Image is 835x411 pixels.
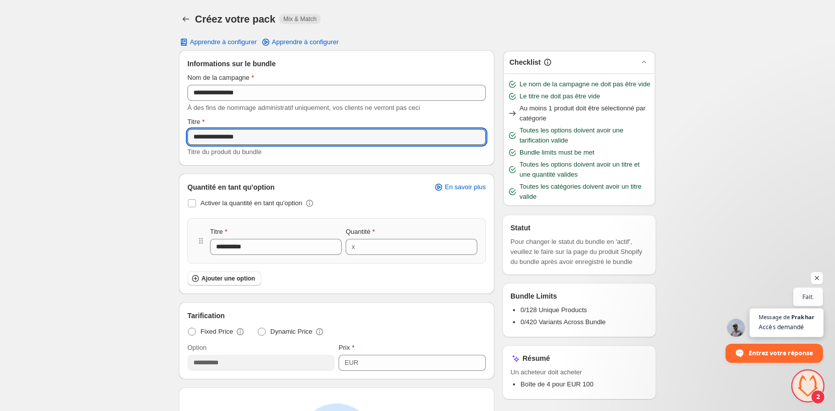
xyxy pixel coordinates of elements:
span: Titre du produit du bundle [187,148,262,156]
span: 0/420 Variants Across Bundle [520,318,606,326]
span: Quantité en tant qu'option [187,182,275,192]
h3: Checklist [509,57,541,67]
span: Apprendre à configurer [272,38,339,46]
label: Prix [339,343,354,353]
span: Fait. [802,292,814,302]
span: 0/128 Unique Products [520,306,587,314]
h3: Résumé [523,353,550,363]
span: Le titre ne doit pas être vide [519,91,600,101]
span: Ajouter une option [201,275,255,283]
span: Toutes les options doivent avoir un titre et une quantité valides [519,160,651,180]
a: Apprendre à configurer [255,35,345,49]
span: Toutes les options doivent avoir une tarification valide [519,125,651,146]
button: Back [179,12,193,26]
label: Option [187,343,206,353]
span: À des fins de nommage administratif uniquement, vos clients ne verront pas ceci [187,104,420,111]
span: Un acheteur doit acheter [510,367,648,377]
span: Pour changer le statut du bundle en 'actif', veuillez le faire sur la page du produit Shopify du ... [510,237,648,267]
li: Boîte de 4 pour EUR 100 [520,379,648,389]
h3: Bundle Limits [510,291,557,301]
span: Le nom de la campagne ne doit pas être vide [519,79,650,89]
button: Ajouter une option [187,271,261,286]
label: Titre [187,117,205,127]
span: Au moins 1 produit doit être sélectionné par catégorie [519,103,651,123]
label: Quantité [346,227,375,237]
h1: Créez votre pack [195,13,275,25]
span: Informations sur le bundle [187,59,276,69]
span: Tarification [187,311,225,321]
span: Bundle limits must be met [519,148,594,158]
span: 2 [811,390,825,404]
span: Message de [759,314,790,320]
label: Titre [210,227,228,237]
span: Toutes les catégories doivent avoir un titre valide [519,182,651,202]
label: Nom de la campagne [187,73,254,83]
div: x [352,242,355,252]
a: En savoir plus [428,180,492,194]
span: Activer la quantité en tant qu'option [200,199,302,207]
div: EUR [345,358,358,368]
span: Accès demandé [759,322,814,332]
span: Fixed Price [200,327,233,337]
button: Apprendre à configurer [173,35,263,49]
div: Ouvrir le chat [793,371,823,401]
span: Dynamic Price [270,327,312,337]
span: En savoir plus [445,183,486,191]
h3: Statut [510,223,531,233]
span: Entrez votre réponse [749,344,813,362]
span: Prakhar [791,314,814,320]
span: Mix & Match [283,15,317,23]
span: Apprendre à configurer [190,38,257,46]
